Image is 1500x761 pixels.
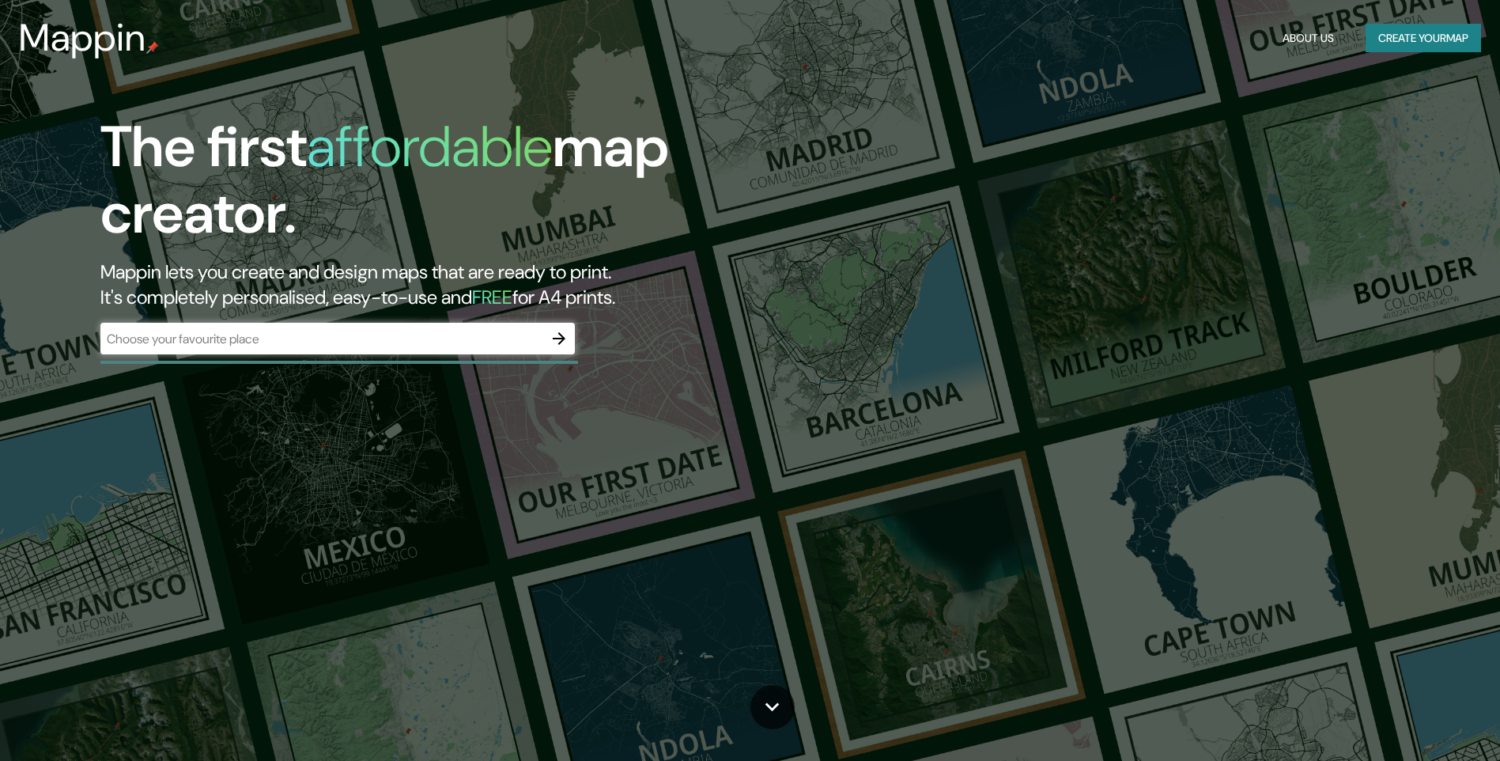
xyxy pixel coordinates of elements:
h2: Mappin lets you create and design maps that are ready to print. It's completely personalised, eas... [100,259,851,310]
input: Choose your favourite place [100,330,543,348]
h1: The first map creator. [100,114,851,259]
button: Create yourmap [1366,24,1481,53]
h1: affordable [307,110,553,184]
h5: FREE [472,285,512,309]
h3: Mappin [19,16,146,60]
button: About Us [1276,24,1340,53]
img: mappin-pin [146,41,159,54]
